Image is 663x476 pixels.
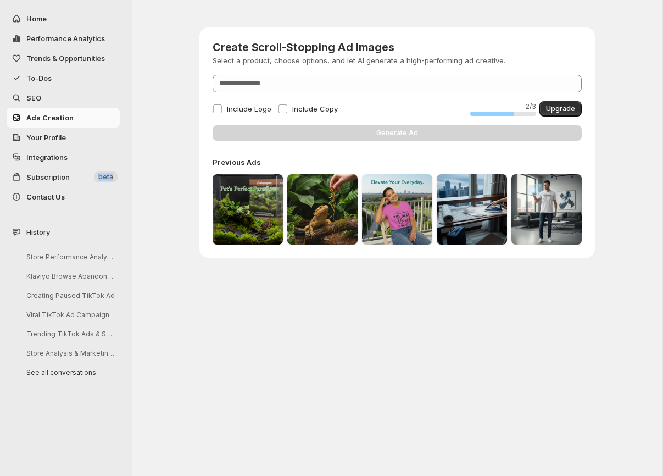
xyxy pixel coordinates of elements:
span: To-Dos [26,74,52,82]
button: Contact Us [7,187,120,207]
span: Upgrade [546,104,575,113]
span: Subscription [26,173,70,181]
img: previous ad [213,174,283,245]
p: 2 / 3 [470,102,536,111]
h4: Previous Ads [213,157,582,168]
span: SEO [26,93,41,102]
span: Your Profile [26,133,66,142]
button: See all conversations [18,364,122,381]
img: previous ad [437,174,507,245]
a: Your Profile [7,128,120,147]
button: Ads Creation [7,108,120,128]
span: Include Logo [227,104,271,113]
img: previous ad [287,174,358,245]
span: Trends & Opportunities [26,54,105,63]
a: SEO [7,88,120,108]
img: previous ad [511,174,582,245]
span: Include Copy [292,104,338,113]
span: Home [26,14,47,23]
button: Klaviyo Browse Abandonment Email Drafting [18,268,122,285]
button: Upgrade [539,101,582,117]
button: Creating Paused TikTok Ad [18,287,122,304]
span: Integrations [26,153,68,162]
img: previous ad [362,174,432,245]
button: To-Dos [7,68,120,88]
a: Integrations [7,147,120,167]
span: Ads Creation [26,113,74,122]
button: Home [7,9,120,29]
button: Subscription [7,167,120,187]
button: Performance Analytics [7,29,120,48]
span: Performance Analytics [26,34,105,43]
span: beta [98,173,113,181]
button: Store Performance Analysis and Suggestions [18,248,122,265]
button: Store Analysis & Marketing Help [18,345,122,362]
span: History [26,226,50,237]
button: Trends & Opportunities [7,48,120,68]
button: Trending TikTok Ads & Script [18,325,122,342]
button: Viral TikTok Ad Campaign [18,306,122,323]
span: Contact Us [26,192,65,201]
h3: Create Scroll-Stopping Ad Images [213,41,505,54]
p: Select a product, choose options, and let AI generate a high-performing ad creative. [213,55,505,66]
